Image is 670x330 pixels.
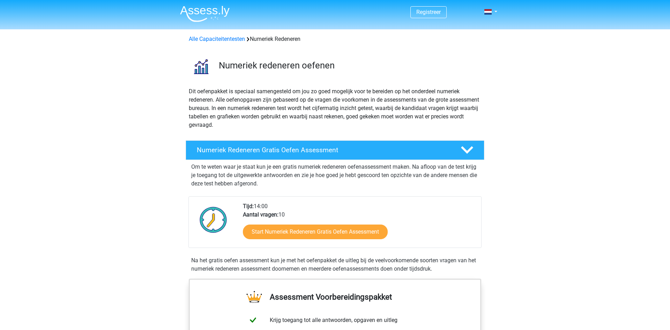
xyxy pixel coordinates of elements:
[197,146,449,154] h4: Numeriek Redeneren Gratis Oefen Assessment
[238,202,481,248] div: 14:00 10
[243,203,254,210] b: Tijd:
[180,6,230,22] img: Assessly
[191,163,479,188] p: Om te weten waar je staat kun je een gratis numeriek redeneren oefenassessment maken. Na afloop v...
[189,36,245,42] a: Alle Capaciteitentesten
[243,211,278,218] b: Aantal vragen:
[186,35,484,43] div: Numeriek Redeneren
[219,60,479,71] h3: Numeriek redeneren oefenen
[416,9,441,15] a: Registreer
[189,87,481,129] p: Dit oefenpakket is speciaal samengesteld om jou zo goed mogelijk voor te bereiden op het onderdee...
[183,140,487,160] a: Numeriek Redeneren Gratis Oefen Assessment
[196,202,231,237] img: Klok
[188,256,482,273] div: Na het gratis oefen assessment kun je met het oefenpakket de uitleg bij de veelvoorkomende soorte...
[243,225,388,239] a: Start Numeriek Redeneren Gratis Oefen Assessment
[186,52,216,81] img: numeriek redeneren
